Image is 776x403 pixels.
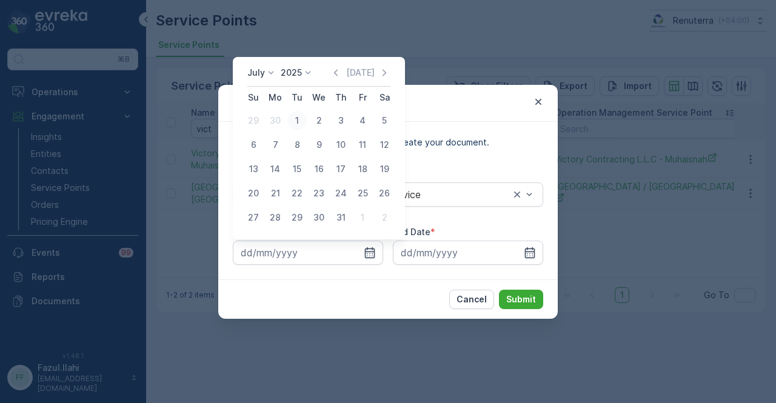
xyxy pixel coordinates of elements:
[309,208,329,227] div: 30
[287,135,307,155] div: 8
[244,159,263,179] div: 13
[373,87,395,108] th: Saturday
[244,135,263,155] div: 6
[309,184,329,203] div: 23
[233,241,383,265] input: dd/mm/yyyy
[244,208,263,227] div: 27
[330,87,352,108] th: Thursday
[375,159,394,179] div: 19
[309,135,329,155] div: 9
[264,87,286,108] th: Monday
[352,87,373,108] th: Friday
[308,87,330,108] th: Wednesday
[353,159,372,179] div: 18
[375,208,394,227] div: 2
[331,208,350,227] div: 31
[331,184,350,203] div: 24
[287,208,307,227] div: 29
[266,184,285,203] div: 21
[331,111,350,130] div: 3
[375,184,394,203] div: 26
[346,67,375,79] p: [DATE]
[353,208,372,227] div: 1
[287,159,307,179] div: 15
[393,241,543,265] input: dd/mm/yyyy
[309,111,329,130] div: 2
[244,184,263,203] div: 20
[353,111,372,130] div: 4
[281,67,302,79] p: 2025
[266,111,285,130] div: 30
[286,87,308,108] th: Tuesday
[353,135,372,155] div: 11
[331,159,350,179] div: 17
[375,111,394,130] div: 5
[353,184,372,203] div: 25
[393,227,430,237] label: End Date
[244,111,263,130] div: 29
[506,293,536,305] p: Submit
[247,67,265,79] p: July
[457,293,487,305] p: Cancel
[287,184,307,203] div: 22
[375,135,394,155] div: 12
[331,135,350,155] div: 10
[266,208,285,227] div: 28
[266,159,285,179] div: 14
[266,135,285,155] div: 7
[287,111,307,130] div: 1
[242,87,264,108] th: Sunday
[309,159,329,179] div: 16
[499,290,543,309] button: Submit
[449,290,494,309] button: Cancel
